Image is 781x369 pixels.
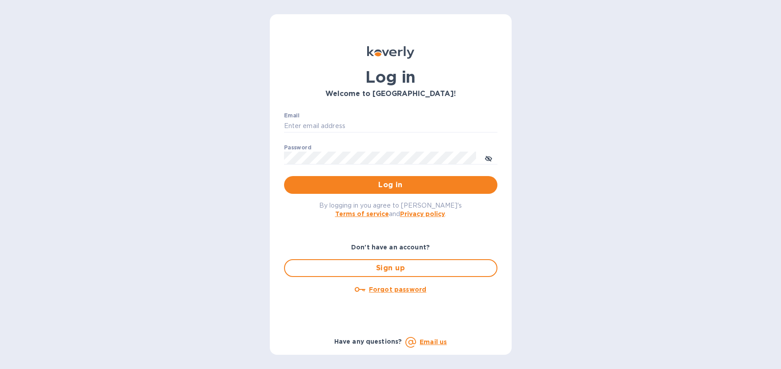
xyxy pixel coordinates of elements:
[284,176,497,194] button: Log in
[284,68,497,86] h1: Log in
[284,90,497,98] h3: Welcome to [GEOGRAPHIC_DATA]!
[400,210,445,217] a: Privacy policy
[284,145,311,150] label: Password
[284,120,497,133] input: Enter email address
[319,202,462,217] span: By logging in you agree to [PERSON_NAME]'s and .
[292,263,489,273] span: Sign up
[284,259,497,277] button: Sign up
[335,210,389,217] a: Terms of service
[420,338,447,345] a: Email us
[334,338,402,345] b: Have any questions?
[480,149,497,167] button: toggle password visibility
[291,180,490,190] span: Log in
[367,46,414,59] img: Koverly
[351,244,430,251] b: Don't have an account?
[369,286,426,293] u: Forgot password
[284,113,300,118] label: Email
